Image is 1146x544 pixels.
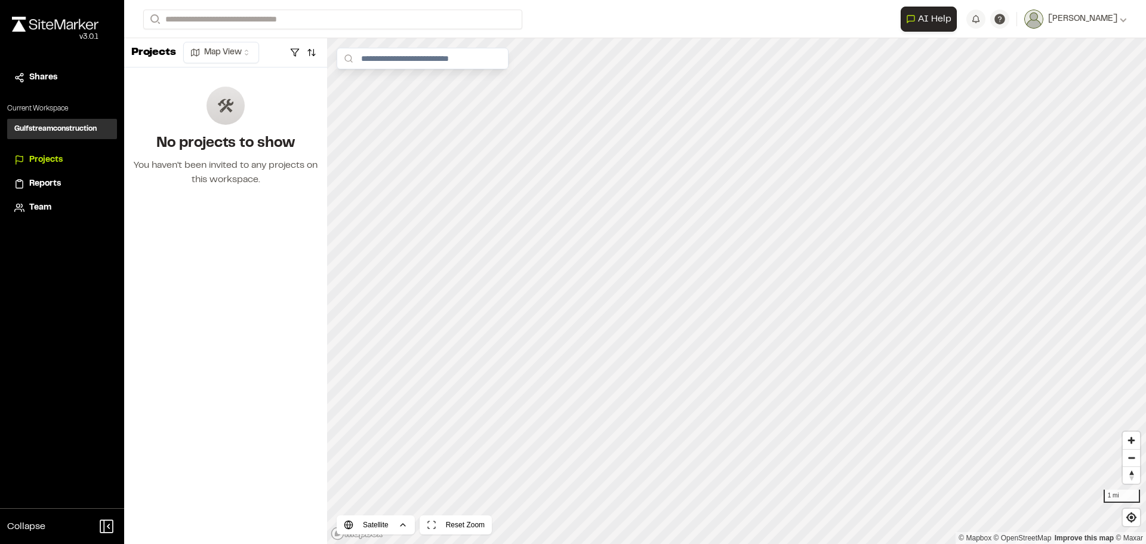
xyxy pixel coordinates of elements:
[134,158,318,187] div: You haven't been invited to any projects on this workspace.
[14,153,110,167] a: Projects
[1116,534,1143,542] a: Maxar
[1123,450,1140,466] span: Zoom out
[959,534,991,542] a: Mapbox
[143,10,165,29] button: Search
[1055,534,1114,542] a: Map feedback
[131,45,176,61] p: Projects
[29,153,63,167] span: Projects
[29,201,51,214] span: Team
[420,515,492,534] button: Reset Zoom
[134,134,318,153] h2: No projects to show
[29,177,61,190] span: Reports
[1024,10,1127,29] button: [PERSON_NAME]
[1123,449,1140,466] button: Zoom out
[1123,509,1140,526] button: Find my location
[331,527,383,540] a: Mapbox logo
[1123,432,1140,449] button: Zoom in
[12,17,98,32] img: rebrand.png
[918,12,951,26] span: AI Help
[327,38,1146,544] canvas: Map
[901,7,957,32] button: Open AI Assistant
[14,177,110,190] a: Reports
[1123,466,1140,484] button: Reset bearing to north
[994,534,1052,542] a: OpenStreetMap
[1104,490,1140,503] div: 1 mi
[29,71,57,84] span: Shares
[7,103,117,114] p: Current Workspace
[901,7,962,32] div: Open AI Assistant
[12,32,98,42] div: Oh geez...please don't...
[1048,13,1117,26] span: [PERSON_NAME]
[14,71,110,84] a: Shares
[7,520,45,534] span: Collapse
[1123,467,1140,484] span: Reset bearing to north
[14,124,97,134] h3: Gulfstreamconstruction
[14,201,110,214] a: Team
[337,515,415,534] button: Satellite
[1024,10,1043,29] img: User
